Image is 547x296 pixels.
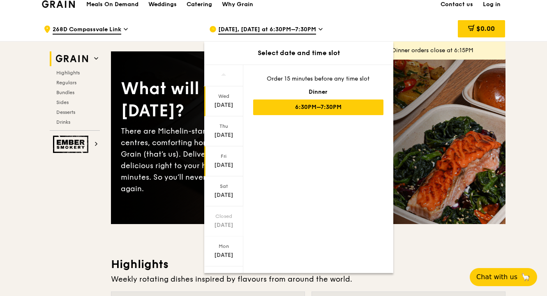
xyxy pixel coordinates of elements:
[53,25,121,35] span: 268D Compassvale Link
[121,125,308,194] div: There are Michelin-star restaurants, hawker centres, comforting home-cooked classics… and Grain (...
[111,257,505,272] h3: Highlights
[205,251,242,259] div: [DATE]
[521,272,531,282] span: 🦙
[253,99,383,115] div: 6:30PM–7:30PM
[476,272,517,282] span: Chat with us
[205,191,242,199] div: [DATE]
[56,119,70,125] span: Drinks
[205,93,242,99] div: Wed
[53,136,91,153] img: Ember Smokery web logo
[205,153,242,160] div: Fri
[476,25,495,32] span: $0.00
[470,268,537,286] button: Chat with us🦙
[111,273,505,285] div: Weekly rotating dishes inspired by flavours from around the world.
[253,75,383,83] div: Order 15 minutes before any time slot
[205,131,242,139] div: [DATE]
[205,183,242,190] div: Sat
[204,48,393,58] div: Select date and time slot
[205,161,242,169] div: [DATE]
[205,243,242,250] div: Mon
[42,0,75,8] img: Grain
[218,25,316,35] span: [DATE], [DATE] at 6:30PM–7:30PM
[205,213,242,220] div: Closed
[53,51,91,66] img: Grain web logo
[56,109,75,115] span: Desserts
[56,80,76,86] span: Regulars
[86,0,138,9] h1: Meals On Demand
[253,88,383,96] div: Dinner
[205,123,242,129] div: Thu
[56,90,74,95] span: Bundles
[205,101,242,109] div: [DATE]
[205,221,242,229] div: [DATE]
[56,70,80,76] span: Highlights
[392,46,499,55] div: Dinner orders close at 6:15PM
[121,78,308,122] div: What will you eat [DATE]?
[56,99,69,105] span: Sides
